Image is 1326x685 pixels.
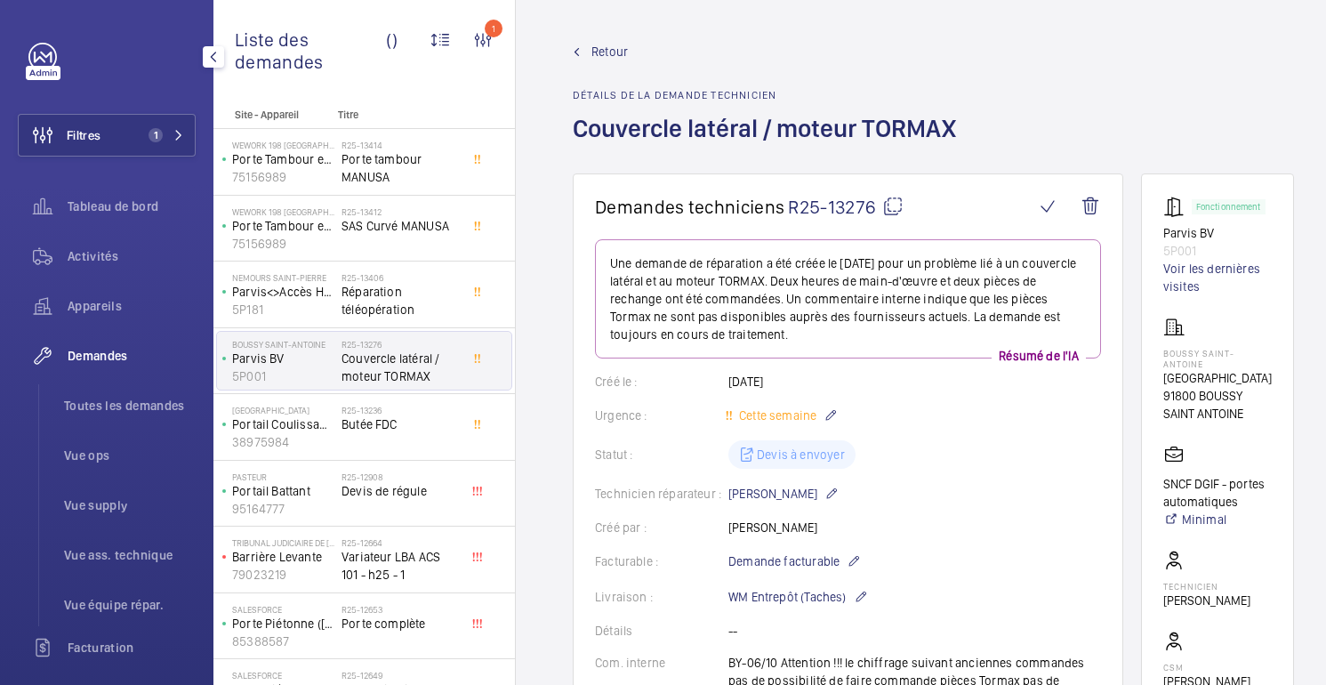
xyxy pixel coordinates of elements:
font: Une demande de réparation a été créée le [DATE] pour un problème lié à un couvercle latéral et au... [610,256,1076,342]
font: Appareils [68,299,122,313]
font: [GEOGRAPHIC_DATA] [1163,371,1272,385]
font: Porte complète [342,616,426,631]
font: Technicien [1163,581,1218,592]
font: Demandes techniciens [595,196,784,218]
font: [PERSON_NAME] [1163,593,1250,608]
font: R25-12649 [342,670,382,681]
font: WeWork 198 [GEOGRAPHIC_DATA] - Portes [232,206,398,217]
font: Réparation téléopération [342,285,414,317]
font: TRIBUNAL JUDICIAIRE DE [GEOGRAPHIC_DATA] [232,537,404,548]
font: Porte tambour MANUSA [342,152,422,184]
font: 5P001 [232,369,266,383]
font: R25-12908 [342,471,383,482]
font: R25-13276 [788,196,875,218]
font: Titre [338,109,358,121]
font: 5P181 [232,302,263,317]
font: Vue ass. technique [64,548,173,562]
font: Demandes [68,349,128,363]
font: Parvis BV [232,351,285,366]
font: Site - Appareil [235,109,299,121]
font: BOUSSY SAINT-ANTOINE [232,339,325,350]
font: Toutes les demandes [64,399,185,413]
font: Voir les dernières visites [1163,262,1260,294]
font: Barrière Levante [232,550,322,564]
font: R25-12664 [342,537,382,548]
font: 79023219 [232,568,286,582]
font: Liste des demandes [235,28,324,73]
font: Minimal [1182,512,1226,527]
font: Variateur LBA ACS 101 - h25 - 1 [342,550,440,582]
button: Filtres1 [18,114,196,157]
font: [PERSON_NAME] [728,487,817,501]
font: Porte Piétonne ([GEOGRAPHIC_DATA]) [232,616,436,631]
font: Demande facturable [728,554,840,568]
font: 85388587 [232,634,289,649]
font: WM Entrepôt (Taches) [728,590,847,604]
font: Résumé de l'IA [999,349,1079,363]
font: Détails de la demande technicien [573,89,776,101]
font: R25-13236 [342,405,382,415]
font: R25-13414 [342,140,382,150]
font: Cette semaine [739,408,816,423]
font: Fonctionnement [1196,201,1261,212]
font: Portail Coulissant vitré [232,417,358,431]
font: SALESFORCE [232,604,282,615]
font: Pasteur [232,471,267,482]
font: 95164777 [232,502,285,516]
font: Couvercle latéral / moteur TORMAX [573,113,956,143]
font: Butée FDC [342,417,398,431]
font: SALESFORCE [232,670,282,681]
font: Couvercle latéral / moteur TORMAX [342,351,439,383]
font: BOUSSY SAINT-ANTOINE [1163,348,1234,369]
font: Tableau de bord [68,199,158,214]
font: Parvis<>Accès Hall BV [232,285,353,299]
font: 75156989 [232,170,286,184]
font: Retour [591,44,628,59]
font: SAS Curvé MANUSA [342,219,449,233]
font: CSM [1163,662,1184,673]
font: R25-12653 [342,604,382,615]
font: Vue ops [64,448,109,463]
font: Porte Tambour entrée Bâtiment [232,152,404,166]
font: 38975984 [232,435,289,449]
font: NEMOURS SAINT-PIERRE [232,272,326,283]
font: Activités [68,249,118,263]
font: Vue supply [64,498,128,512]
font: R25-13406 [342,272,383,283]
font: SNCF DGIF - portes automatiques [1163,477,1265,509]
font: 91800 BOUSSY SAINT ANTOINE [1163,389,1243,421]
font: Devis de régule [342,484,427,498]
font: R25-13276 [342,339,382,350]
font: Vue équipe répar. [64,598,164,612]
font: 75156989 [232,237,286,251]
a: Minimal [1163,511,1272,528]
font: R25-13412 [342,206,382,217]
img: automatic_door.svg [1163,196,1192,217]
a: Voir les dernières visites [1163,260,1272,295]
font: () [386,28,398,51]
font: WeWork 198 [GEOGRAPHIC_DATA] - Portes [232,140,398,150]
font: Portail Battant [232,484,310,498]
font: 5P001 [1163,244,1196,258]
font: Porte Tambour entrée Bâtiment [232,219,404,233]
font: Facturation [68,641,134,655]
font: [GEOGRAPHIC_DATA] [232,405,309,415]
font: 1 [154,129,158,141]
font: Parvis BV [1163,226,1214,240]
font: Filtres [67,128,100,142]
